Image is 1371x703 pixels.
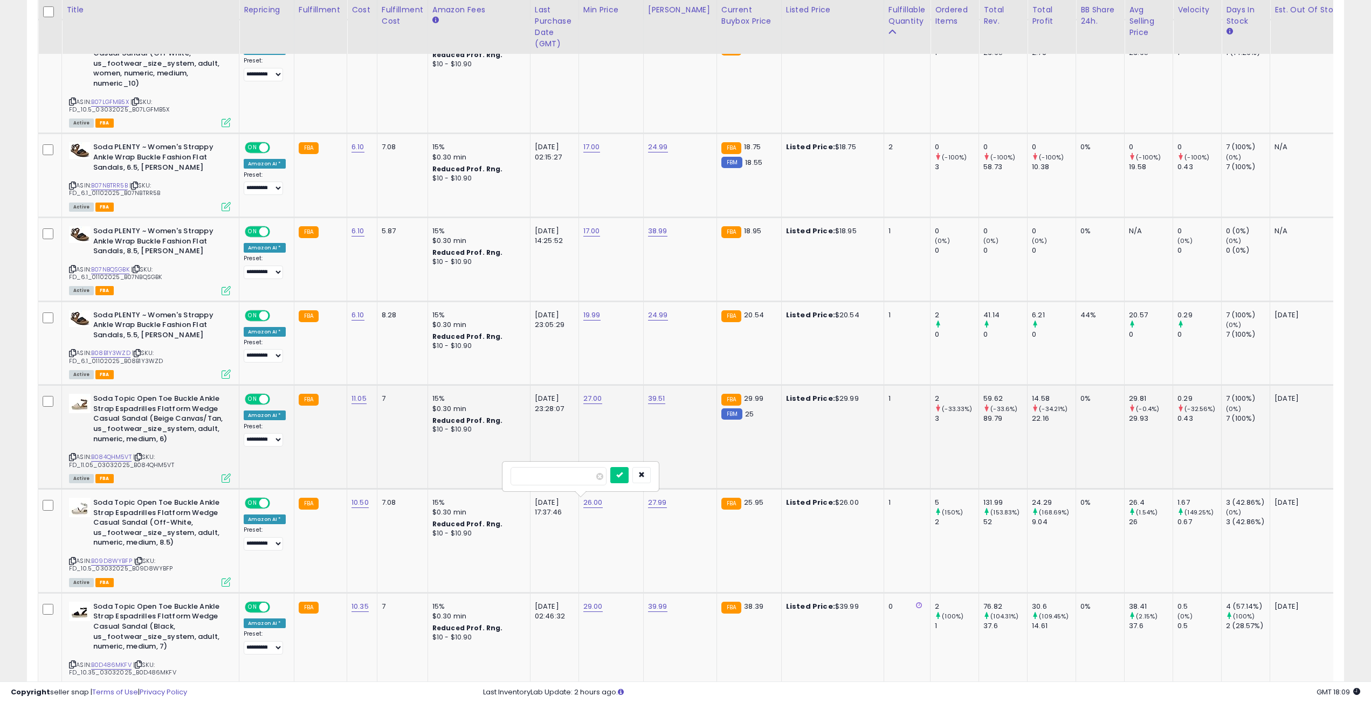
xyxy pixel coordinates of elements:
[786,601,835,611] b: Listed Price:
[268,143,286,152] span: OFF
[244,410,286,420] div: Amazon AI *
[1032,162,1076,172] div: 10.38
[352,601,369,612] a: 10.35
[1226,310,1270,320] div: 7 (100%)
[744,497,763,507] span: 25.95
[583,142,600,152] a: 17.00
[1129,621,1173,631] div: 37.6
[744,393,763,403] span: 29.99
[69,286,94,295] span: All listings currently available for purchase on Amazon
[786,4,879,16] div: Listed Price
[786,226,835,236] b: Listed Price:
[1177,602,1221,611] div: 0.5
[1039,508,1069,517] small: (168.69%)
[935,310,979,320] div: 2
[1039,405,1067,413] small: (-34.21%)
[888,498,922,507] div: 1
[432,623,503,632] b: Reduced Prof. Rng.
[432,310,522,320] div: 15%
[95,370,114,379] span: FBA
[1129,602,1173,611] div: 38.41
[744,601,763,611] span: 38.39
[93,394,224,447] b: Soda Topic Open Toe Buckle Ankle Strap Espadrilles Flatform Wedge Casual Sandal (Beige Canvas/Tan...
[352,497,369,508] a: 10.50
[352,4,373,16] div: Cost
[1177,394,1221,403] div: 0.29
[983,162,1027,172] div: 58.73
[744,310,764,320] span: 20.54
[432,611,522,621] div: $0.30 min
[432,498,522,507] div: 15%
[244,618,286,628] div: Amazon AI *
[1274,602,1369,611] p: [DATE]
[648,497,667,508] a: 27.99
[1080,142,1116,152] div: 0%
[1136,153,1161,162] small: (-100%)
[721,310,741,322] small: FBA
[935,517,979,527] div: 2
[69,98,170,114] span: | SKU: FD_10.5_03032025_B07LGFMB5X
[1129,394,1173,403] div: 29.81
[583,226,600,236] a: 17.00
[935,498,979,507] div: 5
[1032,394,1076,403] div: 14.58
[1136,405,1159,413] small: (-0.4%)
[721,498,741,510] small: FBA
[299,142,319,154] small: FBA
[91,98,129,107] a: B07LGFMB5X
[744,226,761,236] span: 18.95
[69,265,162,281] span: | SKU: FD_6.1_01102025_B07NBQSGBK
[244,4,290,16] div: Repricing
[1032,414,1076,423] div: 22.16
[69,29,231,126] div: ASIN:
[299,310,319,322] small: FBA
[1032,4,1071,27] div: Total Profit
[140,687,187,697] a: Privacy Policy
[1032,517,1076,527] div: 9.04
[299,394,319,406] small: FBA
[1226,414,1270,423] div: 7 (100%)
[244,423,286,447] div: Preset:
[745,409,754,419] span: 25
[935,394,979,403] div: 2
[95,578,114,587] span: FBA
[95,119,114,128] span: FBA
[1177,517,1221,527] div: 0.67
[69,578,94,587] span: All listings currently available for purchase on Amazon
[1226,226,1270,236] div: 0 (0%)
[244,243,286,253] div: Amazon AI *
[382,4,423,27] div: Fulfillment Cost
[935,330,979,339] div: 0
[95,286,114,295] span: FBA
[1080,226,1116,236] div: 0%
[983,4,1023,27] div: Total Rev.
[1032,602,1076,611] div: 30.6
[432,226,522,236] div: 15%
[244,327,286,337] div: Amazon AI *
[535,602,570,621] div: [DATE] 02:46:32
[648,393,665,404] a: 39.51
[432,152,522,162] div: $0.30 min
[244,339,286,363] div: Preset:
[69,498,91,517] img: 31r1zox8zgL._SL40_.jpg
[888,142,922,152] div: 2
[432,416,503,425] b: Reduced Prof. Rng.
[91,181,128,190] a: B07NBTRR5B
[1184,153,1209,162] small: (-100%)
[1226,394,1270,403] div: 7 (100%)
[990,153,1015,162] small: (-100%)
[786,310,876,320] div: $20.54
[432,60,522,69] div: $10 - $10.90
[1129,142,1173,152] div: 0
[1274,226,1369,236] p: N/A
[744,142,761,152] span: 18.75
[721,226,741,238] small: FBA
[93,226,224,259] b: Soda PLENTY ~ Women's Strappy Ankle Wrap Buckle Fashion Flat Sandals, 8.5, [PERSON_NAME]
[983,621,1027,631] div: 37.6
[93,142,224,175] b: Soda PLENTY ~ Women's Strappy Ankle Wrap Buckle Fashion Flat Sandals, 6.5, [PERSON_NAME]
[1177,226,1221,236] div: 0
[246,311,259,320] span: ON
[942,508,963,517] small: (150%)
[244,255,286,279] div: Preset:
[352,226,364,236] a: 6.10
